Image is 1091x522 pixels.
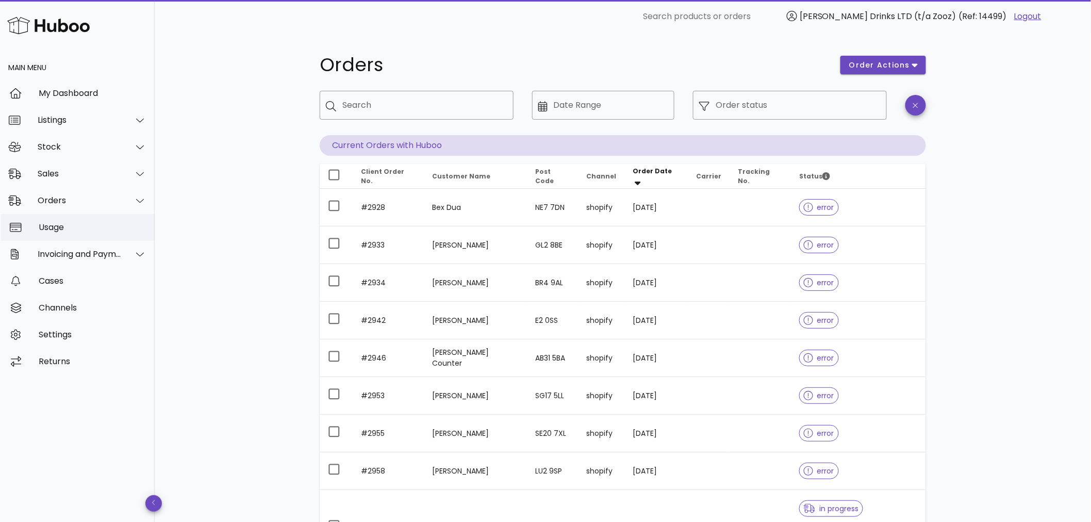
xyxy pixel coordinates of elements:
[578,264,625,302] td: shopify
[424,164,527,189] th: Customer Name
[320,135,926,156] p: Current Orders with Huboo
[320,56,828,74] h1: Orders
[804,317,834,324] span: error
[527,189,578,226] td: NE7 7DN
[424,339,527,377] td: [PERSON_NAME] Counter
[432,172,490,181] span: Customer Name
[39,88,146,98] div: My Dashboard
[353,264,424,302] td: #2934
[625,264,688,302] td: [DATE]
[804,279,834,286] span: error
[7,14,90,37] img: Huboo Logo
[39,356,146,366] div: Returns
[353,302,424,339] td: #2942
[578,189,625,226] td: shopify
[578,164,625,189] th: Channel
[527,302,578,339] td: E2 0SS
[959,10,1007,22] span: (Ref: 14499)
[633,167,672,175] span: Order Date
[804,204,834,211] span: error
[527,452,578,490] td: LU2 9SP
[625,302,688,339] td: [DATE]
[1014,10,1042,23] a: Logout
[799,172,830,181] span: Status
[578,226,625,264] td: shopify
[578,302,625,339] td: shopify
[38,169,122,178] div: Sales
[625,415,688,452] td: [DATE]
[39,276,146,286] div: Cases
[353,415,424,452] td: #2955
[39,330,146,339] div: Settings
[730,164,791,189] th: Tracking No.
[849,60,911,71] span: order actions
[424,452,527,490] td: [PERSON_NAME]
[38,142,122,152] div: Stock
[353,189,424,226] td: #2928
[578,339,625,377] td: shopify
[424,302,527,339] td: [PERSON_NAME]
[800,10,956,22] span: [PERSON_NAME] Drinks LTD (t/a Zooz)
[738,167,770,185] span: Tracking No.
[424,377,527,415] td: [PERSON_NAME]
[39,303,146,313] div: Channels
[804,392,834,399] span: error
[804,467,834,475] span: error
[697,172,722,181] span: Carrier
[578,415,625,452] td: shopify
[424,189,527,226] td: Bex Dua
[361,167,404,185] span: Client Order No.
[424,226,527,264] td: [PERSON_NAME]
[527,377,578,415] td: SG17 5LL
[527,226,578,264] td: GL2 8BE
[353,164,424,189] th: Client Order No.
[804,241,834,249] span: error
[424,264,527,302] td: [PERSON_NAME]
[38,249,122,259] div: Invoicing and Payments
[353,339,424,377] td: #2946
[625,339,688,377] td: [DATE]
[353,377,424,415] td: #2953
[625,189,688,226] td: [DATE]
[578,452,625,490] td: shopify
[804,354,834,362] span: error
[353,226,424,264] td: #2933
[527,339,578,377] td: AB31 5BA
[39,222,146,232] div: Usage
[587,172,617,181] span: Channel
[625,452,688,490] td: [DATE]
[625,377,688,415] td: [DATE]
[536,167,554,185] span: Post Code
[688,164,730,189] th: Carrier
[424,415,527,452] td: [PERSON_NAME]
[625,226,688,264] td: [DATE]
[38,195,122,205] div: Orders
[527,264,578,302] td: BR4 9AL
[840,56,926,74] button: order actions
[353,452,424,490] td: #2958
[38,115,122,125] div: Listings
[804,505,858,512] span: in progress
[578,377,625,415] td: shopify
[527,164,578,189] th: Post Code
[791,164,926,189] th: Status
[527,415,578,452] td: SE20 7XL
[625,164,688,189] th: Order Date: Sorted descending. Activate to remove sorting.
[804,430,834,437] span: error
